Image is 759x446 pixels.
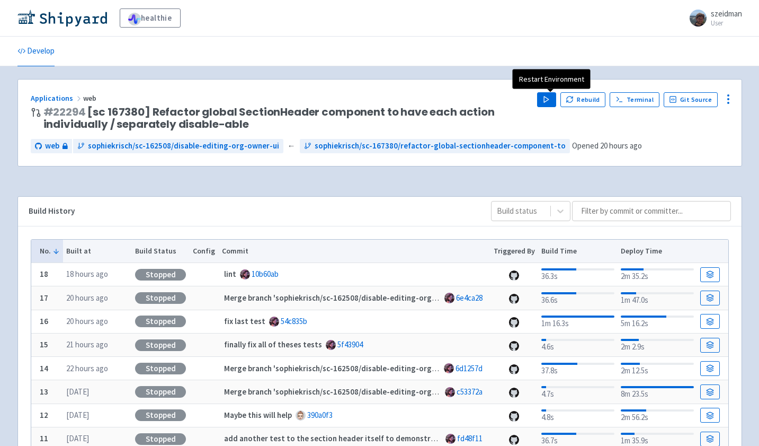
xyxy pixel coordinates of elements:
[40,410,48,420] b: 12
[337,339,363,349] a: 5f43904
[31,139,72,153] a: web
[288,140,296,152] span: ←
[700,384,719,399] a: Build Details
[17,10,107,27] img: Shipyard logo
[281,316,307,326] a: 54c835b
[456,293,483,303] a: 6e4ca28
[541,290,614,307] div: 36.6s
[135,363,186,374] div: Stopped
[537,92,556,107] button: Play
[135,433,186,445] div: Stopped
[66,363,108,373] time: 22 hours ago
[711,8,742,19] span: szeidman
[40,339,48,349] b: 15
[700,408,719,423] a: Build Details
[700,291,719,305] a: Build Details
[135,386,186,398] div: Stopped
[40,433,48,443] b: 11
[700,338,719,353] a: Build Details
[300,139,570,153] a: sophiekrisch/sc-167380/refactor-global-sectionheader-component-to
[224,269,236,279] strong: lint
[40,387,48,397] b: 13
[700,361,719,376] a: Build Details
[541,407,614,424] div: 4.8s
[66,410,89,420] time: [DATE]
[600,141,642,151] time: 20 hours ago
[132,240,190,263] th: Build Status
[541,337,614,353] div: 4.6s
[40,269,48,279] b: 18
[621,361,693,377] div: 2m 12.5s
[190,240,219,263] th: Config
[66,339,108,349] time: 21 hours ago
[541,384,614,400] div: 4.7s
[621,384,693,400] div: 8m 23.5s
[457,387,483,397] a: c53372a
[135,409,186,421] div: Stopped
[610,92,659,107] a: Terminal
[621,337,693,353] div: 2m 2.9s
[224,433,566,443] strong: add another test to the section header itself to demonstrate the tooltip on the disabled button
[541,266,614,283] div: 36.3s
[63,240,132,263] th: Built at
[664,92,718,107] a: Git Source
[538,240,618,263] th: Build Time
[560,92,606,107] button: Rebuild
[45,140,59,152] span: web
[252,269,279,279] a: 10b60ab
[541,313,614,330] div: 1m 16.3s
[457,433,483,443] a: fd48f11
[218,240,490,263] th: Commit
[43,104,86,119] a: #22294
[40,246,60,257] button: No.
[66,269,108,279] time: 18 hours ago
[135,269,186,281] div: Stopped
[224,293,738,303] strong: Merge branch 'sophiekrisch/sc-162508/disable-editing-org-owner-ui' into sophiekrisch/sc-167380/re...
[224,316,265,326] strong: fix last test
[621,266,693,283] div: 2m 35.2s
[73,139,283,153] a: sophiekrisch/sc-162508/disable-editing-org-owner-ui
[66,316,108,326] time: 20 hours ago
[31,93,83,103] a: Applications
[40,316,48,326] b: 16
[66,293,108,303] time: 20 hours ago
[621,313,693,330] div: 5m 16.2s
[621,290,693,307] div: 1m 47.0s
[572,201,731,221] input: Filter by commit or committer...
[700,267,719,282] a: Build Details
[618,240,697,263] th: Deploy Time
[40,293,48,303] b: 17
[66,433,89,443] time: [DATE]
[29,205,474,217] div: Build History
[40,363,48,373] b: 14
[307,410,333,420] a: 390a0f3
[17,37,55,66] a: Develop
[683,10,742,27] a: szeidman User
[315,140,566,152] span: sophiekrisch/sc-167380/refactor-global-sectionheader-component-to
[135,316,186,327] div: Stopped
[224,410,292,420] strong: Maybe this will help
[43,106,529,130] span: [sc 167380] Refactor global SectionHeader component to have each action individually / separately...
[120,8,181,28] a: healthie
[711,20,742,27] small: User
[135,292,186,304] div: Stopped
[224,363,738,373] strong: Merge branch 'sophiekrisch/sc-162508/disable-editing-org-owner-ui' into sophiekrisch/sc-167380/re...
[700,314,719,329] a: Build Details
[66,387,89,397] time: [DATE]
[490,240,538,263] th: Triggered By
[83,93,98,103] span: web
[572,141,642,151] span: Opened
[224,387,738,397] strong: Merge branch 'sophiekrisch/sc-162508/disable-editing-org-owner-ui' into sophiekrisch/sc-167380/re...
[135,339,186,351] div: Stopped
[88,140,279,152] span: sophiekrisch/sc-162508/disable-editing-org-owner-ui
[456,363,483,373] a: 6d1257d
[541,361,614,377] div: 37.8s
[621,407,693,424] div: 2m 56.2s
[224,339,322,349] strong: finally fix all of theses tests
